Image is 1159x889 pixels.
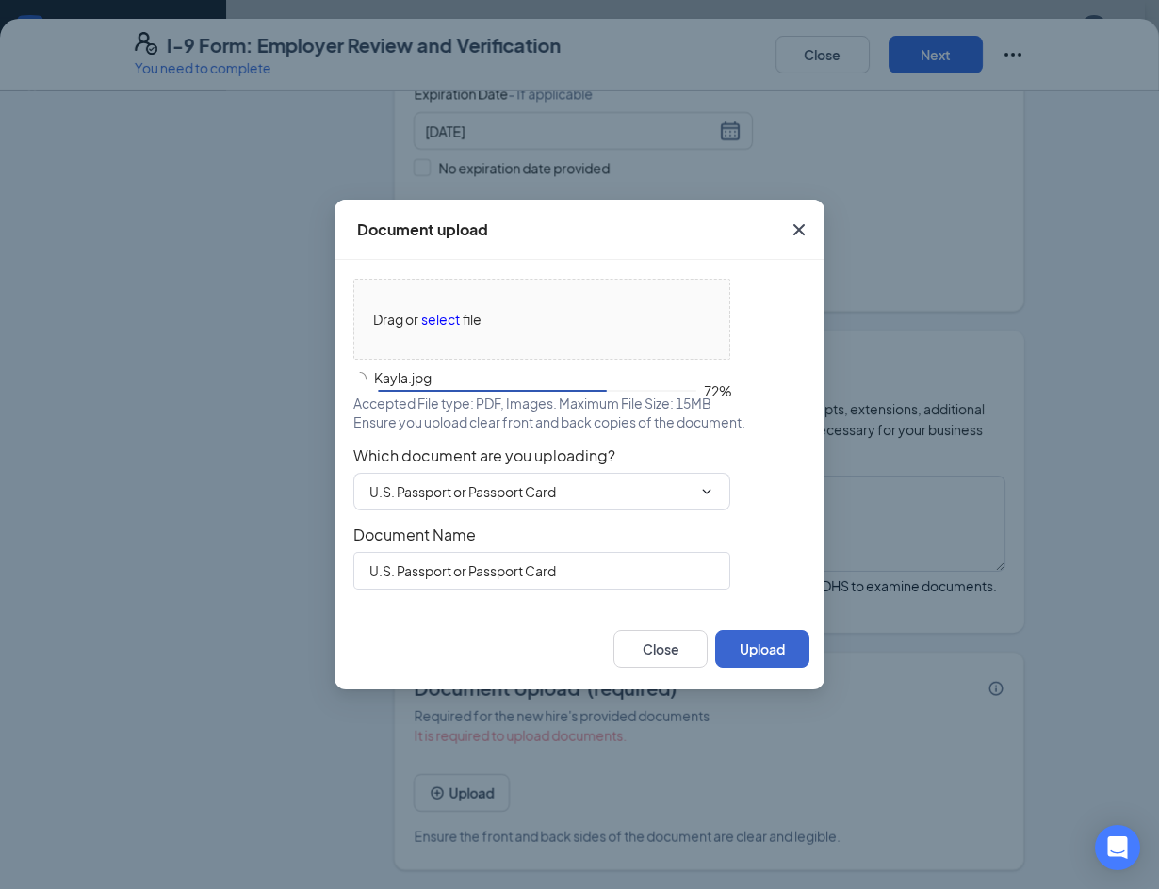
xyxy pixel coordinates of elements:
[463,309,482,330] span: file
[353,412,745,431] span: Ensure you upload clear front and back copies of the document.
[699,484,714,499] svg: ChevronDown
[357,219,488,240] div: Document upload
[421,309,460,330] span: select
[704,384,730,397] span: 72%
[353,394,711,412] span: Accepted File type: PDF, Images. Maximum File Size: 15MB
[367,367,708,388] span: Kayla.jpg
[613,630,708,668] button: Close
[352,370,368,386] span: loading
[715,630,809,668] button: Upload
[353,446,806,465] span: Which document are you uploading?
[369,481,692,502] input: Select document type
[373,309,418,330] span: Drag or
[353,525,806,544] span: Document Name
[788,218,810,241] svg: Cross
[1095,825,1140,870] div: Open Intercom Messenger
[354,280,729,359] span: Drag orselectfile
[353,552,730,590] input: Enter document name
[774,200,824,260] button: Close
